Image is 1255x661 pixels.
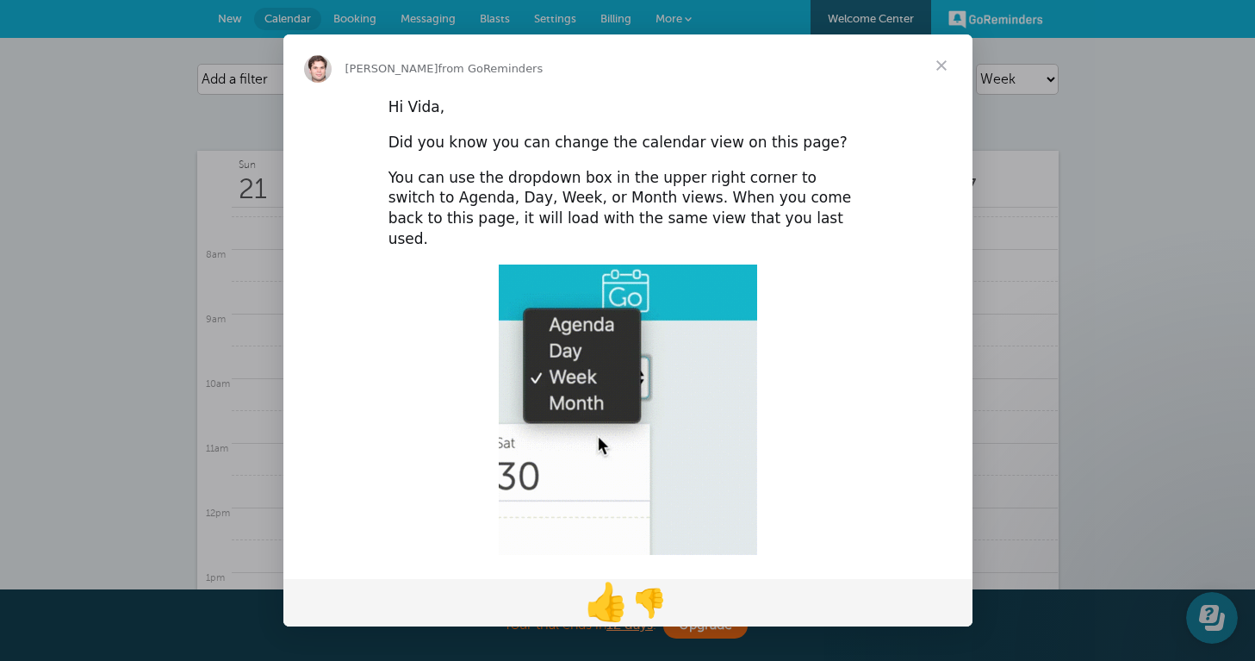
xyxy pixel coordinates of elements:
div: Did you know you can change the calendar view on this page? [388,133,867,153]
span: 👎 [632,587,667,620]
span: from GoReminders [438,62,544,75]
span: 👍 [583,581,629,624]
span: Close [910,34,972,97]
span: [PERSON_NAME] [345,62,438,75]
span: thumbs up reaction [578,574,635,628]
div: You can use the dropdown box in the upper right corner to switch to Agenda, Day, Week, or Month v... [388,168,867,250]
div: Hi Vida, [388,97,867,118]
img: Profile image for Jonathan [304,55,332,83]
span: 1 reaction [628,582,671,623]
